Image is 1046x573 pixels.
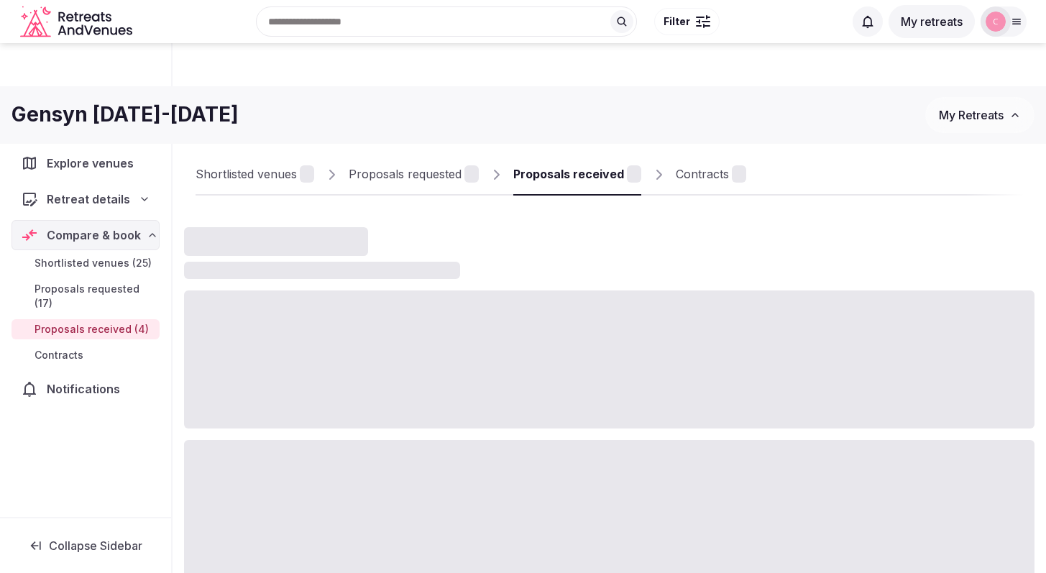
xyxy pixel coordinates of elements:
a: Visit the homepage [20,6,135,38]
div: Proposals requested [349,165,462,183]
a: Shortlisted venues [196,154,314,196]
span: Collapse Sidebar [49,538,142,553]
span: Compare & book [47,226,141,244]
span: Proposals requested (17) [35,282,154,311]
button: Filter [654,8,720,35]
button: Collapse Sidebar [12,530,160,561]
span: Notifications [47,380,126,398]
a: Proposals received [513,154,641,196]
a: My retreats [889,14,975,29]
a: Notifications [12,374,160,404]
div: Contracts [676,165,729,183]
a: Contracts [676,154,746,196]
button: My Retreats [925,97,1034,133]
h1: Gensyn [DATE]-[DATE] [12,101,239,129]
span: Proposals received (4) [35,322,149,336]
span: Filter [664,14,690,29]
a: Shortlisted venues (25) [12,253,160,273]
button: My retreats [889,5,975,38]
a: Proposals requested [349,154,479,196]
img: chloe-6695 [986,12,1006,32]
a: Proposals received (4) [12,319,160,339]
div: Shortlisted venues [196,165,297,183]
svg: Retreats and Venues company logo [20,6,135,38]
span: Contracts [35,348,83,362]
div: Proposals received [513,165,624,183]
a: Contracts [12,345,160,365]
a: Proposals requested (17) [12,279,160,313]
span: Retreat details [47,191,130,208]
span: My Retreats [939,108,1004,122]
a: Explore venues [12,148,160,178]
span: Shortlisted venues (25) [35,256,152,270]
span: Explore venues [47,155,139,172]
